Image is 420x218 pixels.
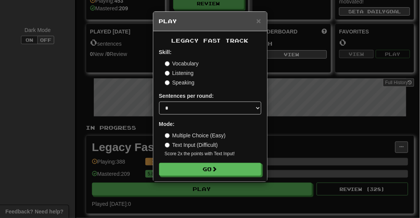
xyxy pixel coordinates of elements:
[172,37,249,44] span: Legacy Fast Track
[165,69,194,77] label: Listening
[165,151,261,157] small: Score 2x the points with Text Input !
[165,133,170,138] input: Multiple Choice (Easy)
[165,60,199,67] label: Vocabulary
[165,71,170,76] input: Listening
[159,163,261,176] button: Go
[165,141,218,149] label: Text Input (Difficult)
[159,121,175,127] strong: Mode:
[256,17,261,25] button: Close
[159,92,214,100] label: Sentences per round:
[256,16,261,25] span: ×
[165,132,226,139] label: Multiple Choice (Easy)
[159,49,172,55] strong: Skill:
[159,18,261,25] h5: Play
[165,80,170,85] input: Speaking
[165,143,170,148] input: Text Input (Difficult)
[165,61,170,66] input: Vocabulary
[165,79,195,86] label: Speaking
